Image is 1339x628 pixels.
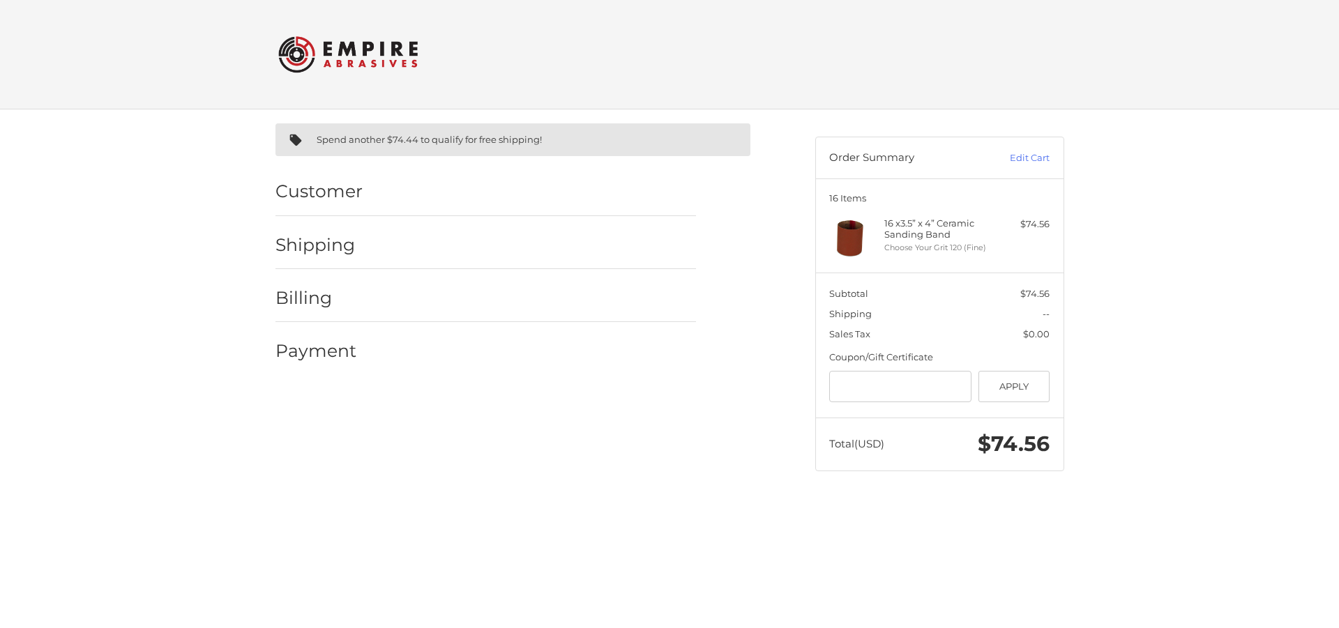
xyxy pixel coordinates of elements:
div: Coupon/Gift Certificate [829,351,1050,365]
h3: 16 Items [829,192,1050,204]
button: Apply [978,371,1050,402]
h2: Shipping [275,234,357,256]
h2: Billing [275,287,357,309]
img: Empire Abrasives [278,27,418,82]
span: Sales Tax [829,328,870,339]
span: Subtotal [829,288,868,299]
h2: Payment [275,340,357,362]
h3: Order Summary [829,151,979,165]
span: Total (USD) [829,437,884,450]
span: -- [1043,308,1050,319]
span: $74.56 [978,431,1050,457]
input: Gift Certificate or Coupon Code [829,371,971,402]
div: $74.56 [994,217,1050,231]
span: $74.56 [1020,288,1050,299]
span: $0.00 [1023,328,1050,339]
h2: Customer [275,181,363,202]
span: Spend another $74.44 to qualify for free shipping! [317,134,542,145]
h4: 16 x 3.5” x 4” Ceramic Sanding Band [884,217,991,240]
a: Edit Cart [979,151,1050,165]
span: Shipping [829,308,872,319]
li: Choose Your Grit 120 (Fine) [884,242,991,254]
